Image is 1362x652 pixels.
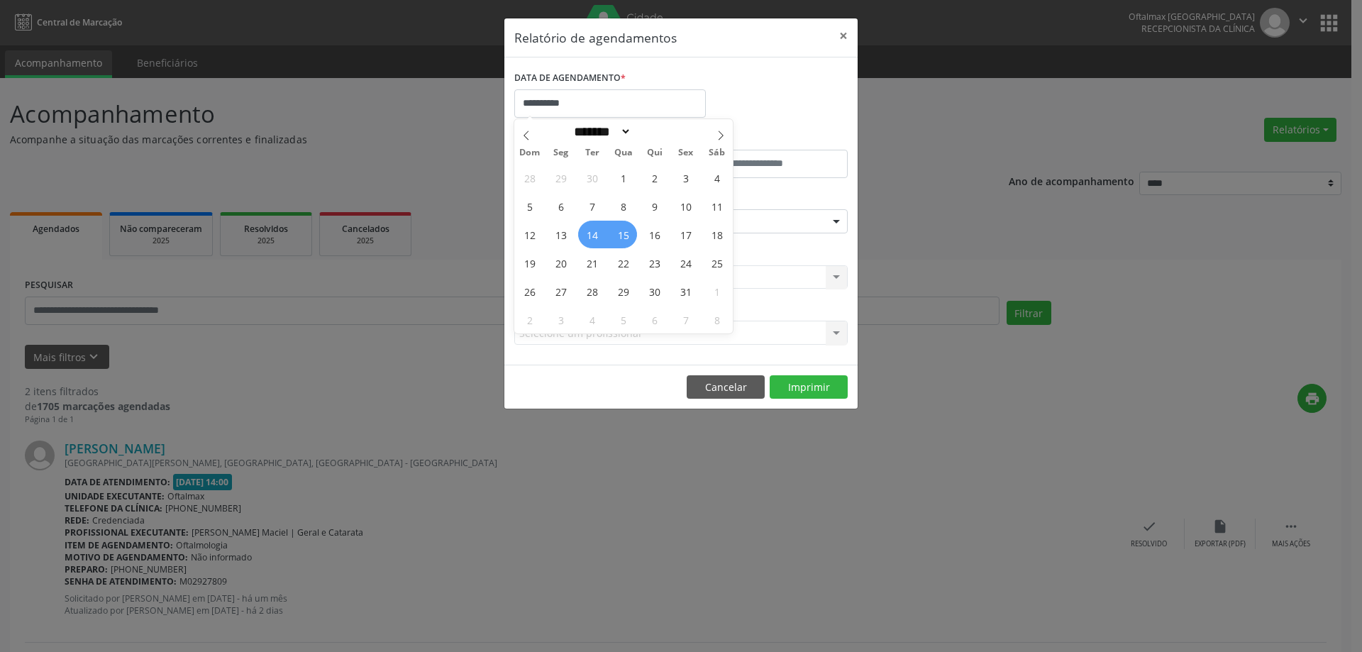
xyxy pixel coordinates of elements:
[516,192,543,220] span: Outubro 5, 2025
[516,221,543,248] span: Outubro 12, 2025
[770,375,848,399] button: Imprimir
[609,306,637,333] span: Novembro 5, 2025
[685,128,848,150] label: ATÉ
[609,164,637,192] span: Outubro 1, 2025
[547,249,575,277] span: Outubro 20, 2025
[829,18,858,53] button: Close
[578,221,606,248] span: Outubro 14, 2025
[578,249,606,277] span: Outubro 21, 2025
[609,249,637,277] span: Outubro 22, 2025
[546,148,577,158] span: Seg
[641,277,668,305] span: Outubro 30, 2025
[641,192,668,220] span: Outubro 9, 2025
[641,221,668,248] span: Outubro 16, 2025
[703,306,731,333] span: Novembro 8, 2025
[514,67,626,89] label: DATA DE AGENDAMENTO
[609,277,637,305] span: Outubro 29, 2025
[547,192,575,220] span: Outubro 6, 2025
[609,192,637,220] span: Outubro 8, 2025
[516,249,543,277] span: Outubro 19, 2025
[703,277,731,305] span: Novembro 1, 2025
[672,249,699,277] span: Outubro 24, 2025
[578,277,606,305] span: Outubro 28, 2025
[672,192,699,220] span: Outubro 10, 2025
[547,164,575,192] span: Setembro 29, 2025
[703,192,731,220] span: Outubro 11, 2025
[672,277,699,305] span: Outubro 31, 2025
[547,221,575,248] span: Outubro 13, 2025
[641,249,668,277] span: Outubro 23, 2025
[578,192,606,220] span: Outubro 7, 2025
[703,164,731,192] span: Outubro 4, 2025
[578,306,606,333] span: Novembro 4, 2025
[547,306,575,333] span: Novembro 3, 2025
[514,28,677,47] h5: Relatório de agendamentos
[672,164,699,192] span: Outubro 3, 2025
[703,249,731,277] span: Outubro 25, 2025
[702,148,733,158] span: Sáb
[569,124,631,139] select: Month
[547,277,575,305] span: Outubro 27, 2025
[641,164,668,192] span: Outubro 2, 2025
[608,148,639,158] span: Qua
[703,221,731,248] span: Outubro 18, 2025
[672,306,699,333] span: Novembro 7, 2025
[639,148,670,158] span: Qui
[578,164,606,192] span: Setembro 30, 2025
[672,221,699,248] span: Outubro 17, 2025
[577,148,608,158] span: Ter
[516,164,543,192] span: Setembro 28, 2025
[631,124,678,139] input: Year
[609,221,637,248] span: Outubro 15, 2025
[687,375,765,399] button: Cancelar
[514,148,546,158] span: Dom
[670,148,702,158] span: Sex
[641,306,668,333] span: Novembro 6, 2025
[516,277,543,305] span: Outubro 26, 2025
[516,306,543,333] span: Novembro 2, 2025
